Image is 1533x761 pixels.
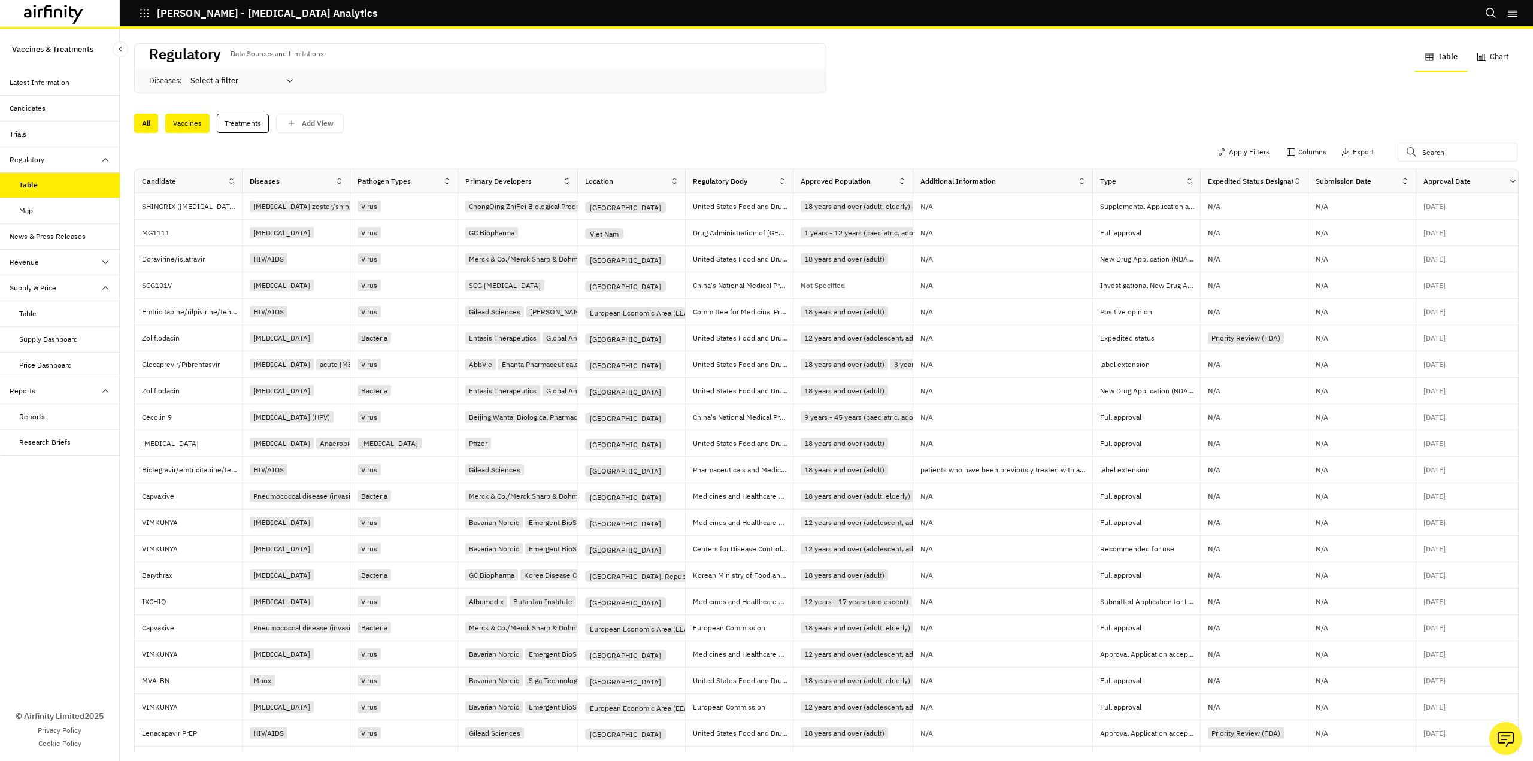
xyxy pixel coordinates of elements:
p: [DATE] [1423,572,1446,579]
div: AbbVie [465,359,496,370]
p: N/A [1316,440,1328,447]
div: Supply Dashboard [19,334,78,345]
p: N/A [1316,229,1328,237]
a: Privacy Policy [38,725,81,736]
div: Research Briefs [19,437,71,448]
div: Bacteria [358,490,391,502]
p: Investigational New Drug Approval [1100,280,1200,292]
div: ChongQing ZhiFei Biological Products [465,201,593,212]
div: Bacteria [358,569,391,581]
p: Capvaxive [142,490,242,502]
p: Add View [302,119,334,128]
div: Virus [358,543,381,554]
p: SCG101V [142,280,242,292]
div: Gilead Sciences [465,464,524,475]
p: Pharmaceuticals and Medical Devices Agency (PMDA) [693,464,793,476]
div: [GEOGRAPHIC_DATA] [585,254,666,266]
div: European Economic Area (EEA) [585,623,696,635]
div: Emergent BioSolutions [525,543,607,554]
div: Emergent BioSolutions [525,517,607,528]
div: Pathogen Types [358,176,411,187]
div: Candidates [10,103,46,114]
p: [PERSON_NAME] - [MEDICAL_DATA] Analytics [157,8,377,19]
p: Data Sources and Limitations [231,47,324,60]
p: [DATE] [1423,387,1446,395]
div: Bavarian Nordic [465,701,523,713]
p: New Drug Application (NDA) accepted [1100,253,1200,265]
p: N/A [1208,598,1220,605]
p: label extension [1100,359,1200,371]
p: Barythrax [142,569,242,581]
p: N/A [1316,572,1328,579]
div: [GEOGRAPHIC_DATA] [585,650,666,661]
button: Table [1415,43,1467,72]
div: European Economic Area (EEA) [585,702,696,714]
div: Virus [358,411,381,423]
p: Vaccines & Treatments [12,38,93,60]
p: [DATE] [1423,203,1446,210]
div: Korea Disease Control and Prevention Agency [520,569,676,581]
p: N/A [1316,545,1328,553]
p: N/A [920,493,933,500]
div: 12 years and over (adolescent, adult, elderly) [801,517,953,528]
p: Positive opinion [1100,306,1200,318]
p: China's National Medical Products Administration (NMPA) [693,411,793,423]
p: N/A [1208,519,1220,526]
div: Anaerobic bacteria [316,438,384,449]
p: N/A [920,624,933,632]
p: N/A [1208,282,1220,289]
p: N/A [1316,282,1328,289]
p: N/A [1316,651,1328,658]
div: Beijing Wantai Biological Pharmacy [465,411,584,423]
p: [DATE] [1423,335,1446,342]
div: Merck & Co./Merck Sharp & Dohme (MSD) [465,253,607,265]
p: N/A [920,414,933,421]
p: Committee for Medicinal Products for Human Use [693,306,793,318]
div: HIV/AIDS [250,253,287,265]
p: Medicines and Healthcare products Regulatory Agency (MHRA) [693,490,793,502]
div: Reports [19,411,45,422]
p: N/A [1208,440,1220,447]
p: Korean Ministry of Food and Drug Safety (MFDS) [693,569,793,581]
p: N/A [1208,624,1220,632]
div: Mpox [250,675,275,686]
div: Supply & Price [10,283,56,293]
p: [DATE] [1423,624,1446,632]
div: Submission Date [1316,176,1371,187]
p: N/A [920,677,933,684]
p: N/A [920,387,933,395]
div: 18 years and over (adult) [801,306,888,317]
div: Table [19,308,37,319]
p: Not Specified [801,282,845,289]
div: [MEDICAL_DATA] [250,701,314,713]
div: Merck & Co./Merck Sharp & Dohme (MSD) [465,622,607,633]
p: VIMKUNYA [142,517,242,529]
div: 9 years - 45 years (paediatric, adolescent, adult) [801,411,963,423]
p: Medicines and Healthcare products Regulatory Agency (MHRA) [693,596,793,608]
p: N/A [920,256,933,263]
div: HIV/AIDS [250,306,287,317]
div: Expedited Status Designation [1208,176,1293,187]
div: 12 years and over (adolescent, adult, elderly) [801,701,953,713]
p: Export [1353,148,1374,156]
div: 18 years and over (adult, elderly) [801,675,914,686]
p: [DATE] [1423,440,1446,447]
div: HIV/AIDS [250,464,287,475]
p: Full approval [1100,411,1200,423]
p: Full approval [1100,569,1200,581]
p: patients who have been previously treated with anti-[MEDICAL_DATA] drugs and have achieved virolo... [920,464,1092,476]
div: 18 years and over (adult) [801,359,888,370]
div: Gilead Sciences [465,306,524,317]
div: Candidate [142,176,176,187]
div: 18 years and over (adult, elderly) [801,490,914,502]
div: Siga Technologies [525,675,590,686]
div: Enanta Pharmaceuticals [498,359,582,370]
p: N/A [1208,387,1220,395]
p: [DATE] [1423,308,1446,316]
p: N/A [1316,308,1328,316]
div: Virus [358,201,381,212]
p: Full approval [1100,622,1200,634]
div: Pneumococcal disease (invasive) [250,490,364,502]
p: N/A [920,440,933,447]
p: [MEDICAL_DATA] [142,438,242,450]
